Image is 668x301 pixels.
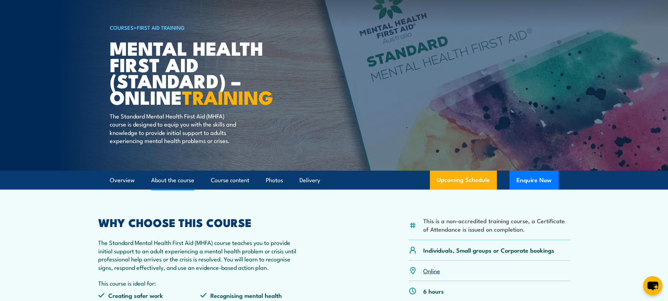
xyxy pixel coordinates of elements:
a: Course content [211,171,249,190]
a: About the course [151,171,194,190]
button: Enquire Now [510,171,559,190]
a: Photos [266,171,283,190]
a: Upcoming Schedule [430,171,497,190]
a: COURSES [110,23,134,31]
a: Online [423,266,440,275]
li: This is a non-accredited training course, a Certificate of Attendance is issued on completion. [423,217,570,233]
h6: > [110,23,283,32]
a: First Aid Training [137,23,185,31]
h1: Mental Health First Aid (Standard) – Online [110,40,283,105]
strong: TRAINING [182,82,273,111]
a: Overview [110,171,135,190]
p: Individuals, Small groups or Corporate bookings [423,246,554,254]
p: The Standard Mental Health First Aid (MHFA) course is designed to equip you with the skills and k... [110,112,238,145]
button: chat-button [643,276,662,295]
p: The Standard Mental Health First Aid (MHFA) course teaches you to provide initial support to an a... [98,238,303,271]
h2: WHY CHOOSE THIS COURSE [98,217,303,227]
p: This course is ideal for: [98,279,303,287]
p: 6 hours [423,287,444,295]
a: Delivery [299,171,320,190]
